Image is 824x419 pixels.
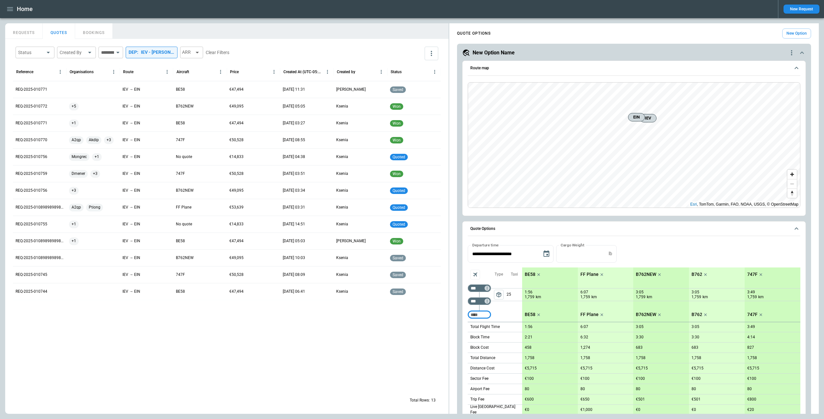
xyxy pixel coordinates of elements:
[229,104,244,109] p: €49,095
[336,188,348,193] p: Ksenia
[229,137,244,143] p: €50,528
[540,247,553,260] button: Choose date, selected date is Jul 28, 2025
[176,289,185,294] p: BE58
[176,104,194,109] p: B762NEW
[229,188,244,193] p: €49,095
[180,47,203,58] div: ARR
[123,70,133,74] div: Route
[692,366,704,371] p: €5,715
[336,87,366,92] p: [PERSON_NAME]
[69,216,79,232] span: +1
[636,324,644,329] p: 3:05
[747,290,755,295] p: 3:49
[525,345,532,350] p: 458
[468,83,800,208] canvas: Map
[122,272,140,277] p: IEV → EIN
[525,356,534,360] p: 1,758
[747,407,754,412] p: €20
[636,376,645,381] p: €100
[122,87,140,92] p: IEV → EIN
[336,120,348,126] p: Ksenia
[69,182,79,199] span: +3
[472,242,499,248] label: Departure time
[336,154,348,160] p: Ksenia
[126,47,177,58] div: DEP :
[391,256,405,260] span: saved
[636,366,648,371] p: €5,715
[104,132,114,148] span: +3
[206,49,229,57] button: Clear Filters
[470,366,495,371] p: Distance Cost
[391,239,402,243] span: won
[580,387,585,391] p: 80
[86,199,103,216] span: Ptiong
[16,171,47,176] p: REQ-2025-010759
[511,272,518,277] p: Taxi
[580,290,588,295] p: 6:07
[69,199,84,216] span: A2qp
[692,294,701,300] p: 1,759
[703,294,708,300] p: km
[690,201,798,208] div: , TomTom, Garmin, FAO, NOAA, USGS, © OpenStreetMap
[109,67,118,76] button: Organisations column menu
[782,28,811,39] button: New Option
[283,221,305,227] p: [DATE] 14:51
[16,205,64,210] p: REQ-2025-01089898989898746
[229,221,244,227] p: €14,833
[470,355,495,361] p: Total Distance
[470,397,484,402] p: Trip Fee
[16,154,47,160] p: REQ-2025-010756
[122,104,140,109] p: IEV → EIN
[16,87,47,92] p: REQ-2025-010771
[16,70,33,74] div: Reference
[747,294,757,300] p: 1,759
[176,87,185,92] p: BE58
[69,132,84,148] span: A2qp
[580,294,590,300] p: 1,759
[56,67,65,76] button: Reference column menu
[122,120,140,126] p: IEV → EIN
[283,120,305,126] p: [DATE] 03:27
[122,188,140,193] p: IEV → EIN
[43,23,75,39] button: QUOTES
[468,82,800,208] div: Route map
[391,222,406,227] span: quoted
[16,104,47,109] p: REQ-2025-010772
[692,345,698,350] p: 683
[631,114,642,120] span: EIN
[580,366,592,371] p: €5,715
[430,67,439,76] button: Status column menu
[17,5,33,13] h1: Home
[283,205,305,210] p: [DATE] 03:31
[636,387,640,391] p: 80
[283,188,305,193] p: [DATE] 03:34
[636,312,656,317] p: B762NEW
[391,87,405,92] span: saved
[336,137,348,143] p: Ksenia
[336,205,348,210] p: Ksenia
[468,297,491,305] div: Too short
[16,188,47,193] p: REQ-2025-010756
[747,312,758,317] p: 747F
[229,238,244,244] p: €47,494
[692,335,699,340] p: 3:30
[122,221,140,227] p: IEV → EIN
[580,397,589,402] p: €650
[391,104,402,109] span: won
[177,70,189,74] div: Aircraft
[692,397,701,402] p: €501
[176,154,192,160] p: No quote
[470,227,495,231] h6: Quote Options
[176,171,185,176] p: 747F
[636,356,646,360] p: 1,758
[323,67,332,76] button: Created At (UTC-05:00) column menu
[283,272,305,277] p: [DATE] 08:09
[69,98,79,115] span: +5
[470,404,522,415] p: Live [GEOGRAPHIC_DATA] Fee
[747,335,755,340] p: 4:14
[283,87,305,92] p: [DATE] 11:31
[70,70,94,74] div: Organisations
[391,205,406,210] span: quoted
[122,255,140,261] p: IEV → EIN
[457,32,491,35] h4: QUOTE OPTIONS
